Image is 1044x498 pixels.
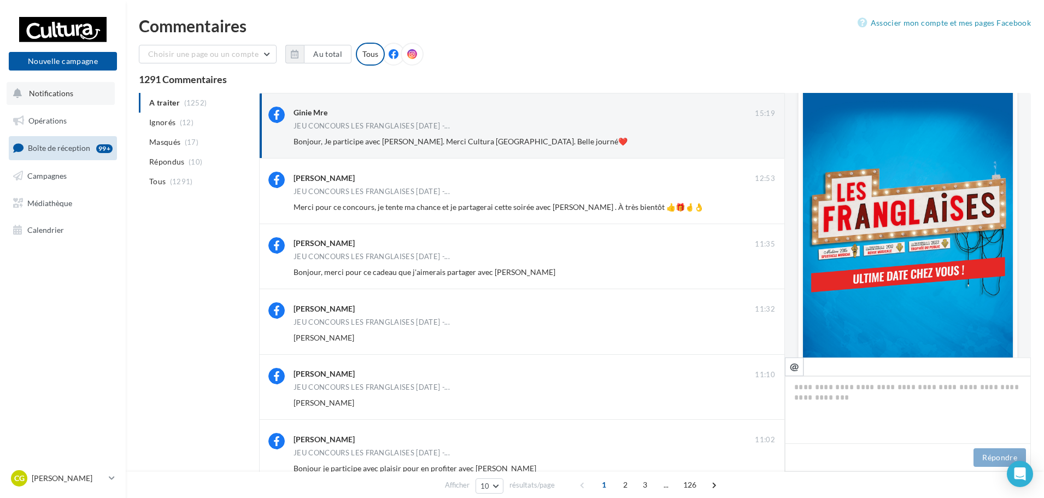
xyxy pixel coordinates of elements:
button: 10 [476,478,503,494]
span: Bonjour je participe avec plaisir pour en profiter avec [PERSON_NAME] [294,464,536,473]
div: [PERSON_NAME] [294,368,355,379]
span: Notifications [29,89,73,98]
a: CG [PERSON_NAME] [9,468,117,489]
span: CG [14,473,25,484]
span: Afficher [445,480,470,490]
span: 15:19 [755,109,775,119]
span: (17) [185,138,198,147]
span: Campagnes [27,171,67,180]
a: Associer mon compte et mes pages Facebook [858,16,1031,30]
span: 10 [480,482,490,490]
span: 3 [636,476,654,494]
button: Au total [304,45,351,63]
span: 11:35 [755,239,775,249]
span: JEU CONCOURS LES FRANGLAISES [DATE] -... [294,122,450,130]
button: Choisir une page ou un compte [139,45,277,63]
span: JEU CONCOURS LES FRANGLAISES [DATE] -... [294,188,450,195]
span: Bonjour, merci pour ce cadeau que j'aimerais partager avec [PERSON_NAME] [294,267,555,277]
span: 2 [617,476,634,494]
div: 99+ [96,144,113,153]
span: (1291) [170,177,193,186]
a: Médiathèque [7,192,119,215]
p: [PERSON_NAME] [32,473,104,484]
span: Boîte de réception [28,143,90,153]
div: Open Intercom Messenger [1007,461,1033,487]
a: Boîte de réception99+ [7,136,119,160]
span: 11:32 [755,304,775,314]
span: 126 [679,476,701,494]
span: Opérations [28,116,67,125]
div: [PERSON_NAME] [294,238,355,249]
span: Répondus [149,156,185,167]
div: Tous [356,43,385,66]
span: Choisir une page ou un compte [148,49,259,58]
span: (12) [180,118,193,127]
div: [PERSON_NAME] [294,173,355,184]
button: Notifications [7,82,115,105]
button: Nouvelle campagne [9,52,117,71]
div: Ginie Mre [294,107,327,118]
span: ... [658,476,675,494]
span: 1 [595,476,613,494]
span: [PERSON_NAME] [294,333,354,342]
button: Au total [285,45,351,63]
span: Merci pour ce concours, je tente ma chance et je partagerai cette soirée avec [PERSON_NAME] . À t... [294,202,703,212]
span: 11:02 [755,435,775,445]
button: @ [785,358,803,376]
span: [PERSON_NAME] [294,398,354,407]
span: 11:10 [755,370,775,380]
span: Médiathèque [27,198,72,207]
span: JEU CONCOURS LES FRANGLAISES [DATE] -... [294,253,450,260]
span: Masqués [149,137,180,148]
i: @ [790,361,799,371]
div: Commentaires [139,17,1031,34]
a: Opérations [7,109,119,132]
div: 1291 Commentaires [139,74,1031,84]
span: JEU CONCOURS LES FRANGLAISES [DATE] -... [294,319,450,326]
span: Calendrier [27,225,64,235]
span: JEU CONCOURS LES FRANGLAISES [DATE] -... [294,384,450,391]
a: Campagnes [7,165,119,188]
span: Bonjour, Je participe avec [PERSON_NAME]. Merci Cultura [GEOGRAPHIC_DATA]. Belle journé❤️ [294,137,627,146]
span: résultats/page [509,480,555,490]
span: 12:53 [755,174,775,184]
div: [PERSON_NAME] [294,303,355,314]
span: Ignorés [149,117,175,128]
span: Tous [149,176,166,187]
span: (10) [189,157,202,166]
div: [PERSON_NAME] [294,434,355,445]
span: JEU CONCOURS LES FRANGLAISES [DATE] -... [294,449,450,456]
a: Calendrier [7,219,119,242]
button: Répondre [973,448,1026,467]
